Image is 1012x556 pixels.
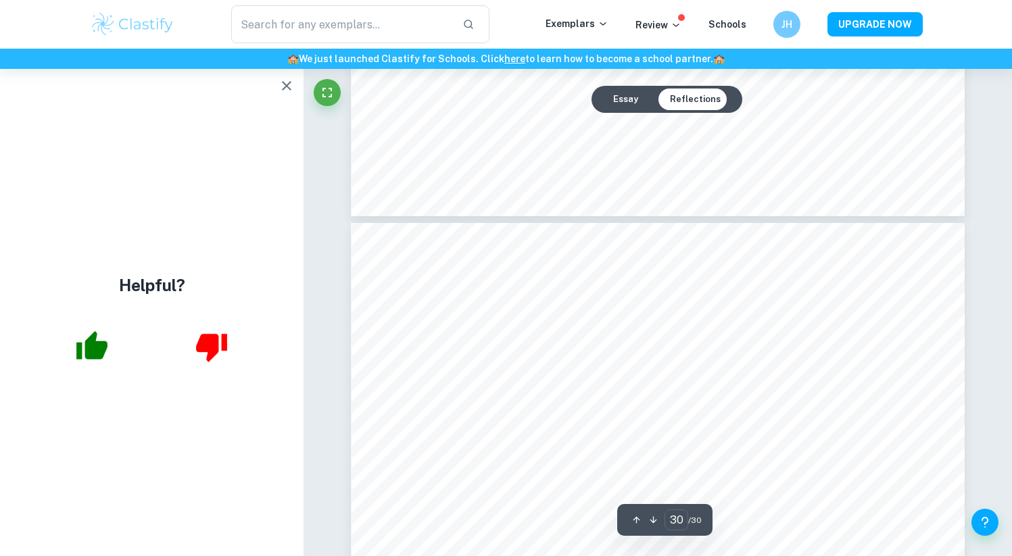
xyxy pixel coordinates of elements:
[314,79,341,106] button: Fullscreen
[971,509,998,536] button: Help and Feedback
[546,16,608,31] p: Exemplars
[688,514,702,526] span: / 30
[713,53,725,64] span: 🏫
[773,11,800,38] button: JH
[827,12,923,36] button: UPGRADE NOW
[287,53,299,64] span: 🏫
[602,89,649,110] button: Essay
[659,89,731,110] button: Reflections
[231,5,452,43] input: Search for any exemplars...
[119,273,185,297] h4: Helpful?
[708,19,746,30] a: Schools
[635,18,681,32] p: Review
[779,17,794,32] h6: JH
[504,53,525,64] a: here
[3,51,1009,66] h6: We just launched Clastify for Schools. Click to learn how to become a school partner.
[90,11,176,38] img: Clastify logo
